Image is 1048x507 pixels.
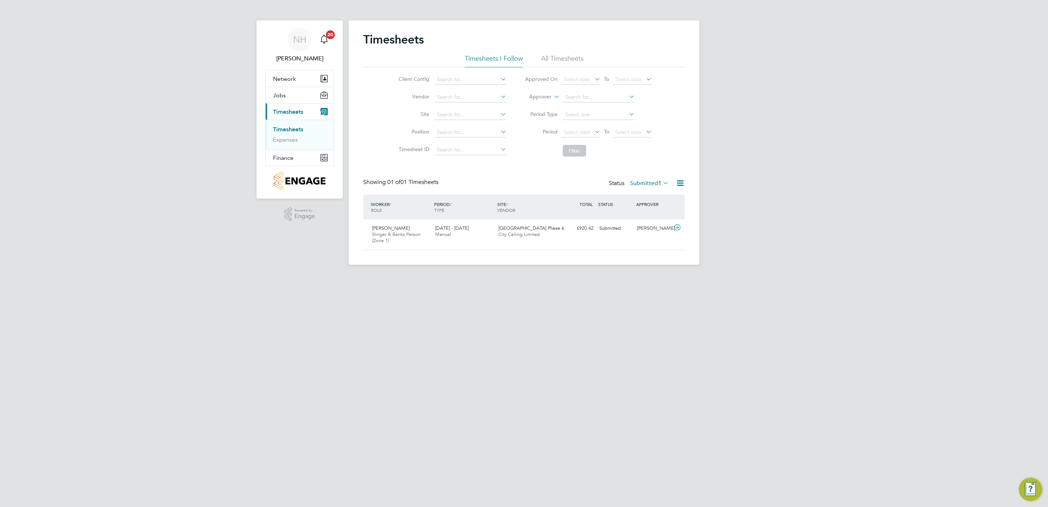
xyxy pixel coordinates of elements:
span: NH [293,35,307,44]
a: Go to home page [265,172,334,190]
input: Search for... [434,145,506,155]
div: STATUS [596,198,634,211]
div: Timesheets [266,120,334,149]
span: TYPE [434,207,444,213]
span: Select date [564,129,590,135]
label: Vendor [396,93,429,100]
a: Timesheets [273,126,303,133]
button: Network [266,71,334,87]
a: Powered byEngage [284,207,315,221]
li: All Timesheets [541,54,584,67]
span: City Calling Limited [498,231,540,237]
span: Network [273,75,296,82]
div: [PERSON_NAME] [634,222,672,234]
span: [PERSON_NAME] [372,225,410,231]
div: SITE [495,198,559,217]
button: Timesheets [266,104,334,120]
span: VENDOR [497,207,515,213]
label: Period Type [525,111,558,117]
nav: Main navigation [257,20,343,199]
span: / [506,201,508,207]
span: Jobs [273,92,286,99]
label: Client Config [396,76,429,82]
span: Select date [615,129,642,135]
span: Manual [435,231,451,237]
span: / [450,201,451,207]
span: [DATE] - [DATE] [435,225,469,231]
input: Search for... [434,75,506,85]
span: 01 Timesheets [387,179,438,186]
span: [GEOGRAPHIC_DATA] Phase 6 [498,225,564,231]
label: Approver [519,93,551,101]
span: Select date [615,76,642,83]
input: Search for... [434,110,506,120]
label: Submitted [630,180,669,187]
span: TOTAL [580,201,593,207]
div: £920.42 [558,222,596,234]
span: Engage [295,213,315,219]
button: Jobs [266,87,334,103]
span: Select date [564,76,590,83]
label: Site [396,111,429,117]
span: Powered by [295,207,315,214]
span: To [602,74,611,84]
span: To [602,127,611,136]
span: 01 of [387,179,400,186]
label: Position [396,128,429,135]
span: ROLE [371,207,382,213]
span: Nikki Hobden [265,54,334,63]
input: Search for... [434,92,506,102]
label: Approved On [525,76,558,82]
span: 1 [658,180,661,187]
div: WORKER [369,198,432,217]
span: Timesheets [273,108,303,115]
span: Slinger & Banks Person (Zone 1) [372,231,421,244]
div: Showing [363,179,440,186]
span: Finance [273,154,293,161]
h2: Timesheets [363,32,424,47]
span: / [390,201,391,207]
li: Timesheets I Follow [465,54,523,67]
img: countryside-properties-logo-retina.png [274,172,325,190]
div: APPROVER [634,198,672,211]
button: Finance [266,150,334,166]
button: Engage Resource Center [1019,478,1042,501]
div: Submitted [596,222,634,234]
label: Timesheet ID [396,146,429,153]
div: Status [609,179,670,189]
input: Select one [563,110,635,120]
a: 20 [317,28,331,51]
div: PERIOD [432,198,495,217]
label: Period [525,128,558,135]
a: NH[PERSON_NAME] [265,28,334,63]
input: Search for... [563,92,635,102]
a: Expenses [273,136,298,143]
span: 20 [326,30,335,39]
input: Search for... [434,127,506,138]
button: Filter [563,145,586,157]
